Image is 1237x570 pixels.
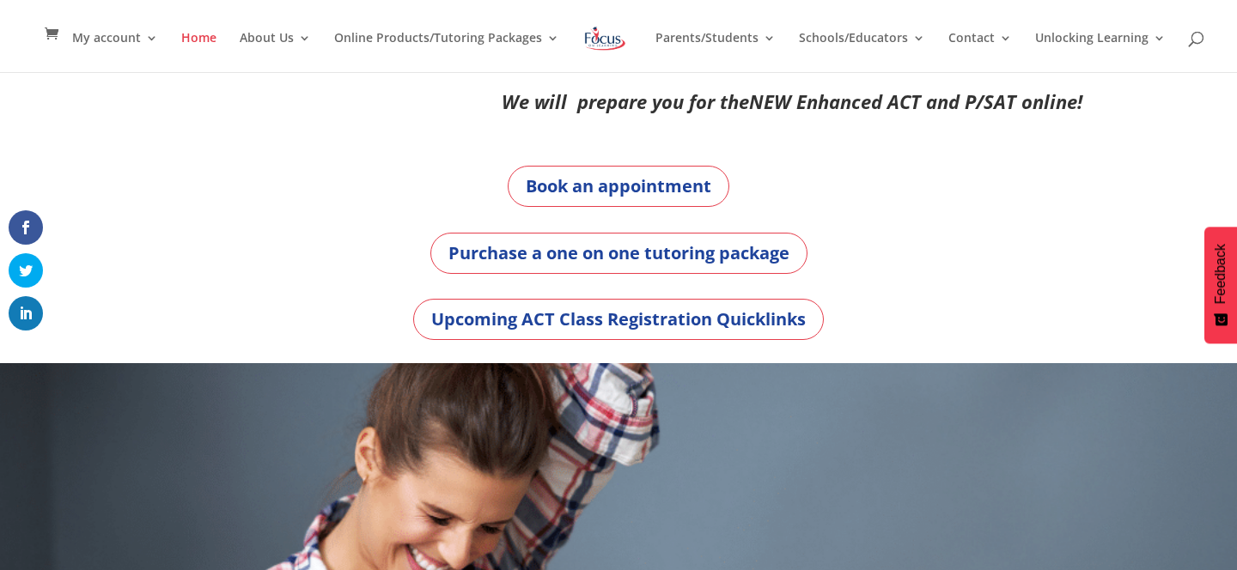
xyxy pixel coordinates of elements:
a: About Us [240,32,311,72]
a: Home [181,32,216,72]
a: Purchase a one on one tutoring package [430,233,807,274]
a: Book an appointment [508,166,729,207]
em: NEW Enhanced ACT and P/SAT online! [749,88,1082,114]
a: Schools/Educators [799,32,925,72]
a: Contact [948,32,1012,72]
img: Focus on Learning [582,23,627,54]
span: Feedback [1213,244,1228,304]
a: Parents/Students [655,32,776,72]
button: Feedback - Show survey [1204,227,1237,343]
a: Online Products/Tutoring Packages [334,32,559,72]
a: Unlocking Learning [1035,32,1166,72]
a: Upcoming ACT Class Registration Quicklinks [413,299,824,340]
em: We will prepare you for the [502,88,749,114]
a: My account [72,32,158,72]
